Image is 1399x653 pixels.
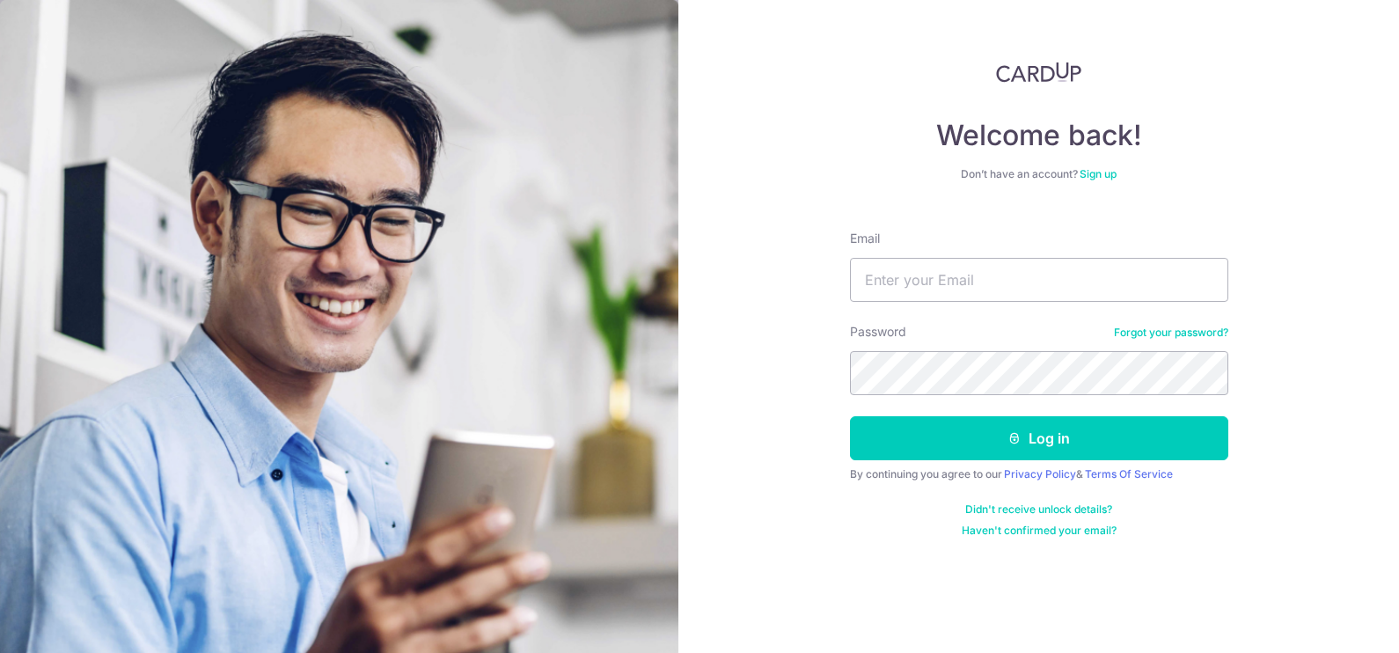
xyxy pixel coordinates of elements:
a: Privacy Policy [1004,467,1076,481]
a: Haven't confirmed your email? [962,524,1117,538]
div: Don’t have an account? [850,167,1228,181]
label: Password [850,323,906,341]
img: CardUp Logo [996,62,1082,83]
a: Terms Of Service [1085,467,1173,481]
a: Sign up [1080,167,1117,180]
a: Forgot your password? [1114,326,1228,340]
h4: Welcome back! [850,118,1228,153]
label: Email [850,230,880,247]
button: Log in [850,416,1228,460]
input: Enter your Email [850,258,1228,302]
div: By continuing you agree to our & [850,467,1228,481]
a: Didn't receive unlock details? [965,503,1112,517]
